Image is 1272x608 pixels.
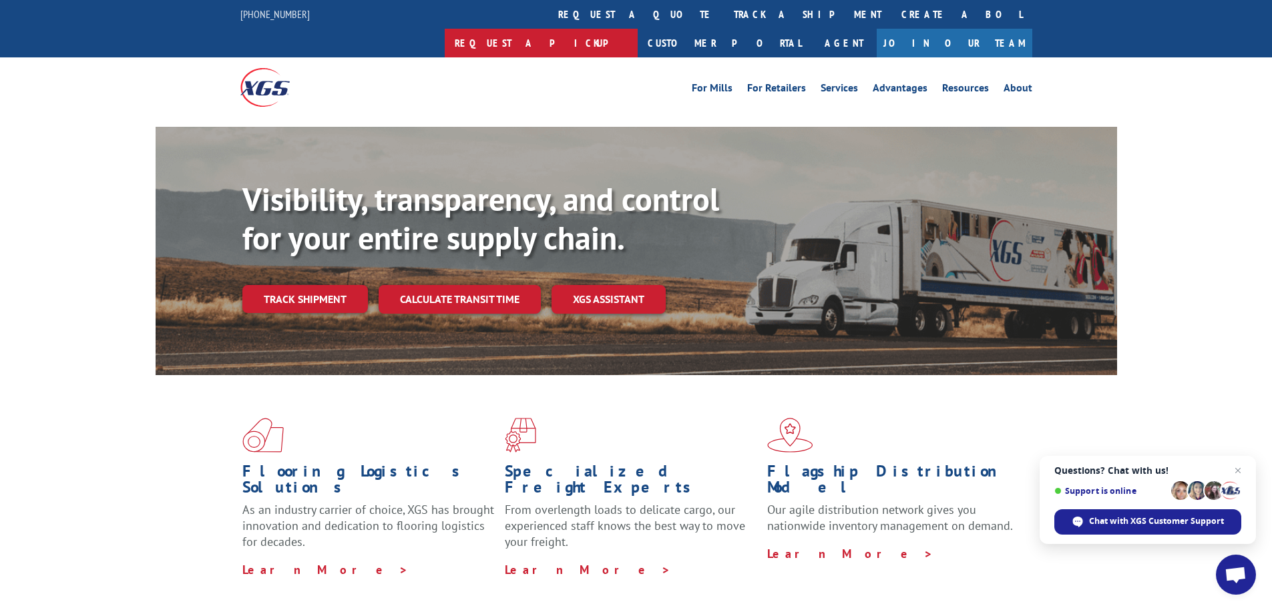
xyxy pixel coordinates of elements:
a: Request a pickup [445,29,638,57]
p: From overlength loads to delicate cargo, our experienced staff knows the best way to move your fr... [505,502,757,561]
h1: Specialized Freight Experts [505,463,757,502]
span: Questions? Chat with us! [1054,465,1241,476]
a: XGS ASSISTANT [552,285,666,314]
span: Support is online [1054,486,1167,496]
a: [PHONE_NUMBER] [240,7,310,21]
a: Services [821,83,858,97]
a: Learn More > [242,562,409,577]
img: xgs-icon-focused-on-flooring-red [505,418,536,452]
a: Advantages [873,83,927,97]
div: Open chat [1216,555,1256,595]
img: xgs-icon-total-supply-chain-intelligence-red [242,418,284,452]
b: Visibility, transparency, and control for your entire supply chain. [242,178,719,258]
a: Resources [942,83,989,97]
a: Learn More > [505,562,671,577]
a: Track shipment [242,285,368,313]
h1: Flagship Distribution Model [767,463,1020,502]
h1: Flooring Logistics Solutions [242,463,495,502]
a: Customer Portal [638,29,811,57]
span: Our agile distribution network gives you nationwide inventory management on demand. [767,502,1013,533]
span: Close chat [1230,463,1246,479]
div: Chat with XGS Customer Support [1054,509,1241,535]
a: Agent [811,29,877,57]
a: For Retailers [747,83,806,97]
a: About [1004,83,1032,97]
a: Calculate transit time [379,285,541,314]
a: For Mills [692,83,732,97]
span: As an industry carrier of choice, XGS has brought innovation and dedication to flooring logistics... [242,502,494,549]
a: Learn More > [767,546,933,561]
span: Chat with XGS Customer Support [1089,515,1224,527]
img: xgs-icon-flagship-distribution-model-red [767,418,813,452]
a: Join Our Team [877,29,1032,57]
